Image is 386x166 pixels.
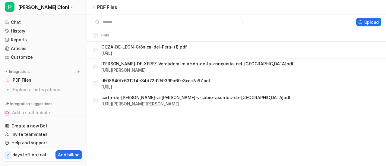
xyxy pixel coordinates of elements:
[101,94,291,101] p: carta-de-[PERSON_NAME]-a-[PERSON_NAME]-v-sobre-asuntos-de-[GEOGRAPHIC_DATA]pdf
[5,87,11,93] img: explore all integrations
[58,152,80,158] p: Add billing
[356,18,381,26] button: Upload
[101,77,211,84] p: d508640fc6312f4e34d72d250399b60e3ccc7a67.pdf
[55,150,82,159] button: Add billing
[97,4,117,10] p: PDF Files
[101,84,112,89] a: [URL]
[2,27,84,35] a: History
[77,70,81,74] img: menu_add.svg
[2,86,84,94] a: Explore all integrations
[2,130,84,139] a: Invite teammates
[101,44,187,50] p: CIEZA-DE-LEÓN-Crónica-del-Perú- (1).pdf
[2,36,84,44] a: Reports
[10,101,52,107] p: Integration suggestions
[12,152,46,158] p: days left on trial
[4,70,8,74] img: expand menu
[13,85,82,95] span: Explore all integrations
[101,51,112,56] a: [URL]
[2,76,84,84] a: PDF FilesPDF Files
[2,18,84,27] a: Chat
[101,101,179,106] a: [URL][PERSON_NAME][PERSON_NAME]
[9,69,30,74] p: Integrations
[2,44,84,53] a: Articles
[5,111,9,114] img: Add a chat bubble
[7,152,9,158] p: 7
[88,32,109,39] th: Files
[2,122,84,130] a: Create a new Bot
[13,77,31,83] span: PDF Files
[101,67,146,73] a: [URL][PERSON_NAME]
[2,69,32,75] button: Integrations
[18,3,69,11] span: [PERSON_NAME] Cloni
[6,78,10,82] img: PDF Files
[2,53,84,61] a: Customize
[2,139,84,147] a: Help and support
[2,108,84,117] button: Add a chat bubbleAdd a chat bubble
[5,2,14,12] span: P
[101,61,294,67] p: [PERSON_NAME]-DE-XEREZ-Verdadera-relación-de-la-conquista-del-[GEOGRAPHIC_DATA]pdf
[93,6,95,8] img: upload-file icon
